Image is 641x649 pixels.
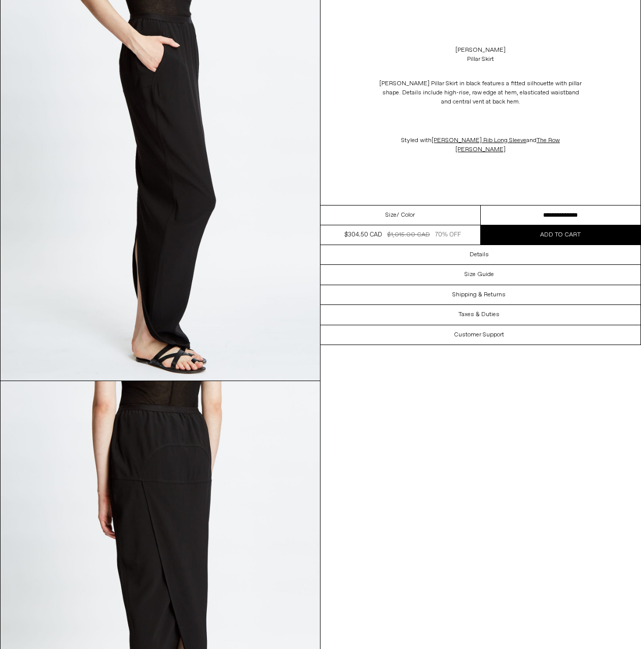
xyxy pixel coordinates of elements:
[379,80,582,106] span: [PERSON_NAME] Pillar Skirt in black features a fitted silhouette with pillar shape. Details inclu...
[458,311,500,318] h3: Taxes & Duties
[467,55,494,64] div: Pillar Skirt
[397,211,415,220] span: / Color
[387,230,430,240] div: $1,015.00 CAD
[452,291,506,298] h3: Shipping & Returns
[435,230,461,240] div: 70% OFF
[432,136,526,145] a: [PERSON_NAME] Rib Long Sleeve
[344,230,382,240] div: $304.50 CAD
[454,331,504,338] h3: Customer Support
[385,211,397,220] span: Size
[540,231,581,239] span: Add to cart
[401,136,560,154] span: Styled with and
[470,251,489,258] h3: Details
[455,46,506,55] a: [PERSON_NAME]
[481,225,641,245] button: Add to cart
[465,271,494,278] h3: Size Guide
